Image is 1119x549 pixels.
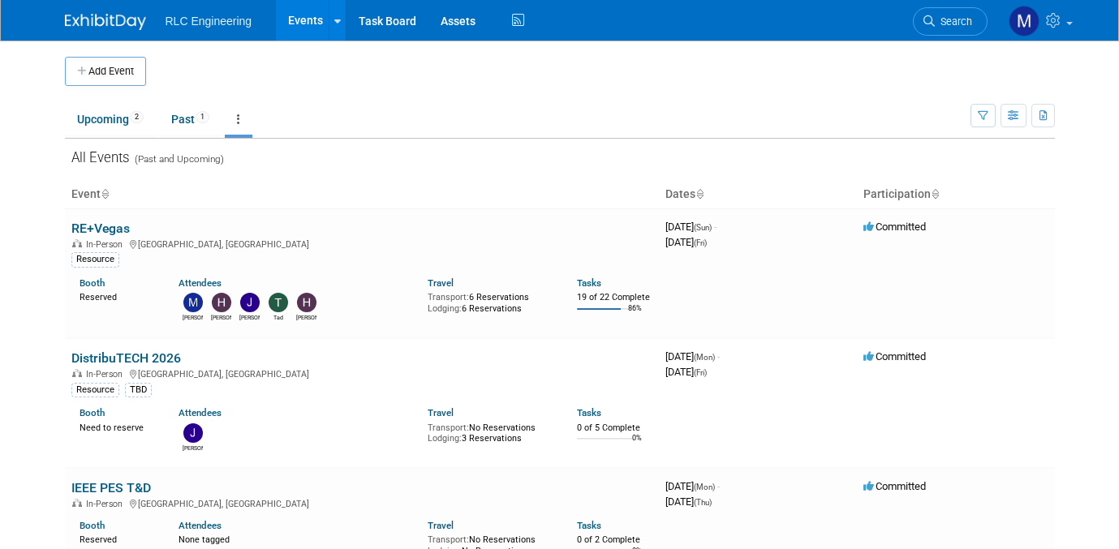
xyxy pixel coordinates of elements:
span: Lodging: [428,303,462,314]
div: 0 of 5 Complete [577,422,652,434]
div: No Reservations 3 Reservations [428,419,553,444]
span: Committed [863,480,926,492]
span: [DATE] [665,221,717,233]
a: Tasks [577,407,601,418]
div: 19 of 22 Complete [577,292,652,303]
div: [GEOGRAPHIC_DATA], [GEOGRAPHIC_DATA] [71,367,652,380]
span: In-Person [86,499,127,509]
a: DistribuTECH 2026 [71,350,181,366]
button: Add Event [65,57,146,86]
span: - [717,480,720,492]
a: Attendees [179,520,222,531]
span: [DATE] [665,236,707,248]
span: [DATE] [665,366,707,378]
div: Holly Ballweg [296,312,316,322]
img: In-Person Event [72,239,82,247]
span: 1 [196,111,209,123]
img: Haley Cadran [212,293,231,312]
img: Justin Dodd [240,293,260,312]
div: All Events [65,139,1055,171]
th: Dates [659,181,857,208]
a: RE+Vegas [71,221,130,236]
a: Sort by Start Date [695,187,704,200]
img: In-Person Event [72,499,82,507]
div: [GEOGRAPHIC_DATA], [GEOGRAPHIC_DATA] [71,496,652,509]
a: IEEE PES T&D [71,480,151,495]
a: Sort by Participation Type [931,187,939,200]
img: Tad Kane [269,293,288,312]
a: Travel [428,520,454,531]
span: - [717,350,720,362]
a: Booth [80,407,105,418]
div: Reserved [80,289,155,303]
div: Resource [71,383,119,397]
a: Search [913,7,988,36]
img: Michelle Daniels [1009,6,1039,36]
a: Past1 [159,104,222,135]
a: Booth [80,520,105,531]
td: 86% [628,304,642,326]
th: Event [65,181,659,208]
span: [DATE] [665,350,720,362]
div: 0 of 2 Complete [577,534,652,546]
a: Travel [428,277,454,289]
th: Participation [857,181,1055,208]
span: (Sun) [694,223,712,232]
a: Booth [80,277,105,289]
span: Transport: [428,422,469,433]
img: Holly Ballweg [297,293,316,312]
a: Sort by Event Name [101,187,109,200]
span: (Past and Upcoming) [130,153,224,165]
span: RLC Engineering [166,15,252,28]
span: Transport: [428,292,469,302]
span: [DATE] [665,480,720,492]
div: Haley Cadran [211,312,231,322]
span: (Mon) [694,483,715,491]
div: 6 Reservations 6 Reservations [428,289,553,314]
div: Need to reserve [80,419,155,434]
td: 0% [632,434,642,456]
div: Resource [71,252,119,267]
span: (Fri) [694,238,707,247]
a: Attendees [179,407,222,418]
img: In-Person Event [72,369,82,377]
div: [GEOGRAPHIC_DATA], [GEOGRAPHIC_DATA] [71,237,652,250]
span: (Mon) [694,353,715,362]
a: Upcoming2 [65,104,156,135]
span: - [714,221,717,233]
span: In-Person [86,369,127,380]
span: Lodging: [428,433,462,444]
span: [DATE] [665,495,712,508]
a: Travel [428,407,454,418]
div: Tad Kane [268,312,288,322]
span: Transport: [428,534,469,545]
a: Attendees [179,277,222,289]
span: (Fri) [694,368,707,377]
div: Justin Dodd [183,443,203,452]
div: Justin Dodd [239,312,260,322]
span: (Thu) [694,498,712,507]
a: Tasks [577,277,601,289]
div: Reserved [80,531,155,546]
div: TBD [125,383,152,397]
span: 2 [130,111,144,123]
img: Justin Dodd [183,423,203,443]
img: ExhibitDay [65,14,146,30]
span: In-Person [86,239,127,250]
span: Committed [863,350,926,362]
div: Michelle Daniels [183,312,203,322]
span: Search [935,15,972,28]
a: Tasks [577,520,601,531]
span: Committed [863,221,926,233]
img: Michelle Daniels [183,293,203,312]
div: None tagged [179,531,415,546]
